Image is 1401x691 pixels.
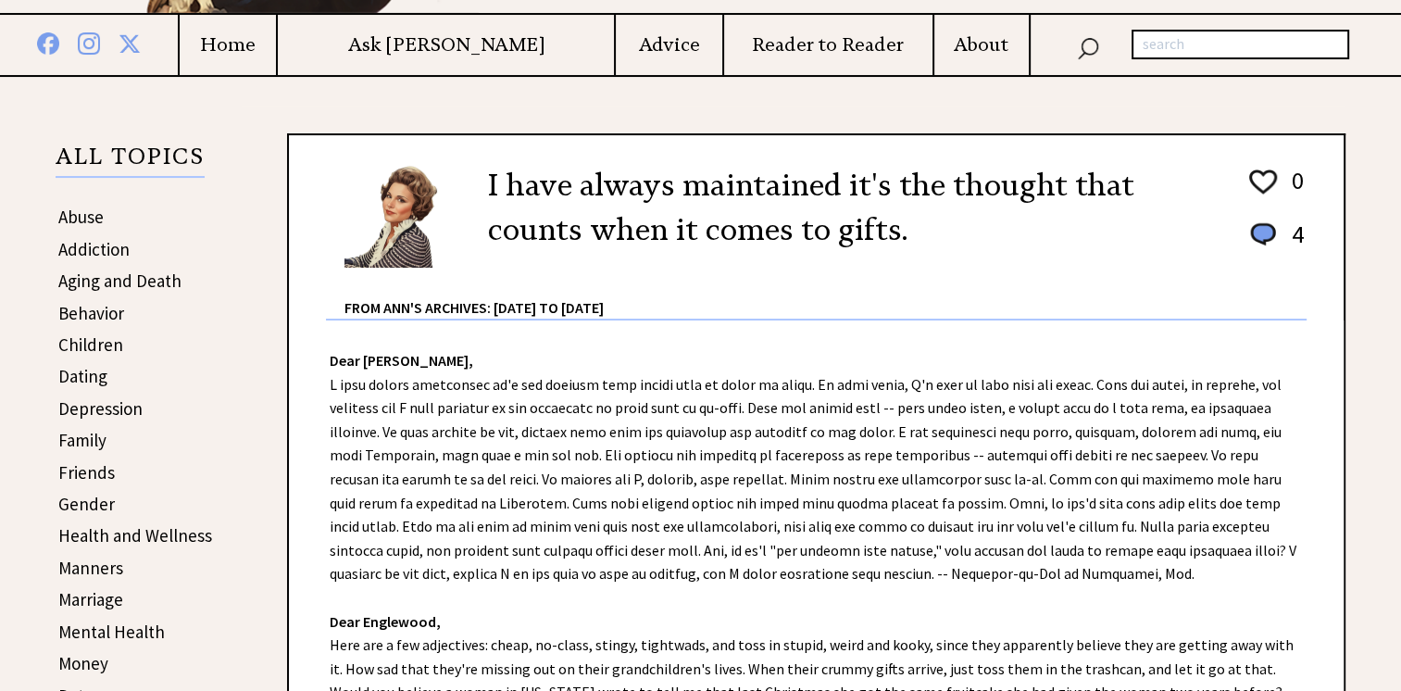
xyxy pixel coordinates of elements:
a: Abuse [58,206,104,228]
div: From Ann's Archives: [DATE] to [DATE] [344,270,1307,319]
a: Mental Health [58,621,165,643]
img: x%20blue.png [119,30,141,55]
a: Gender [58,493,115,515]
img: search_nav.png [1077,33,1099,60]
strong: Dear Englewood, [330,612,441,631]
a: Manners [58,557,123,579]
a: Depression [58,397,143,420]
a: Advice [616,33,721,57]
a: Dating [58,365,107,387]
a: Family [58,429,106,451]
td: 4 [1282,219,1305,268]
h2: I have always maintained it's the thought that counts when it comes to gifts. [488,163,1219,252]
img: heart_outline%201.png [1246,166,1280,198]
img: facebook%20blue.png [37,29,59,55]
td: 0 [1282,165,1305,217]
a: Health and Wellness [58,524,212,547]
a: Addiction [58,238,130,260]
a: About [934,33,1029,57]
a: Behavior [58,302,124,324]
a: Children [58,333,123,356]
a: Home [180,33,276,57]
img: message_round%201.png [1246,220,1280,249]
a: Money [58,652,108,674]
img: instagram%20blue.png [78,29,100,55]
a: Aging and Death [58,270,181,292]
input: search [1132,30,1349,59]
a: Reader to Reader [724,33,932,57]
img: Ann6%20v2%20small.png [344,163,460,268]
a: Marriage [58,588,123,610]
p: ALL TOPICS [56,146,205,178]
strong: Dear [PERSON_NAME], [330,351,473,370]
a: Ask [PERSON_NAME] [278,33,615,57]
a: Friends [58,461,115,484]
